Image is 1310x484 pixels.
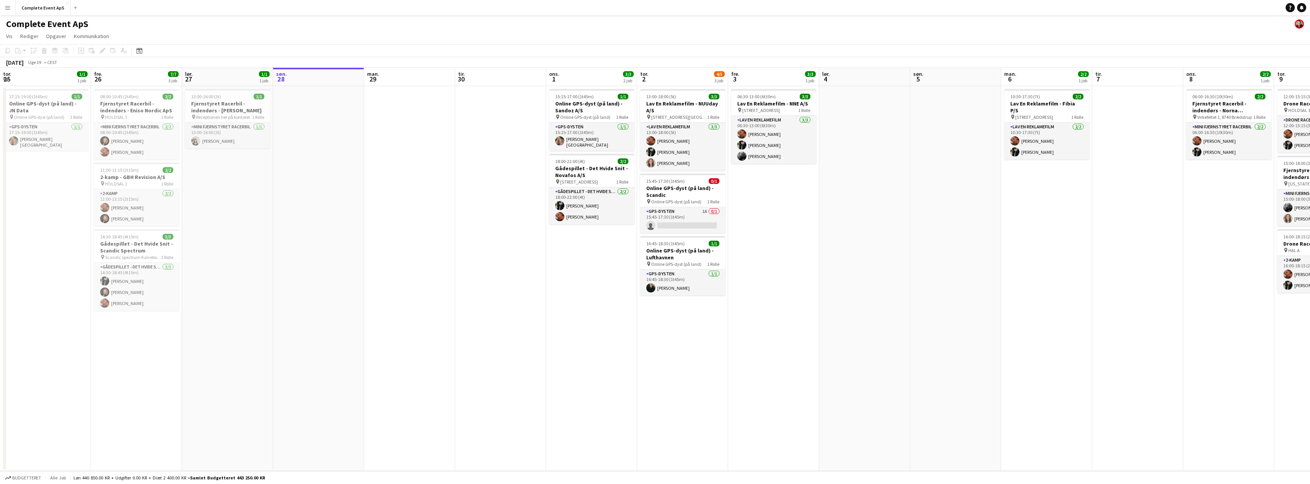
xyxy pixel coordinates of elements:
[731,89,816,164] app-job-card: 06:30-13:00 (6t30m)3/3Lav En Reklamefilm - NNE A/S [STREET_ADDRESS]1 RolleLav En Reklamefilm3/306...
[651,114,707,120] span: [STREET_ADDRESS][GEOGRAPHIC_DATA]
[640,174,725,233] app-job-card: 15:45-17:30 (1t45m)0/1Online GPS-dyst (på land) - Scandic Online GPS-dyst (på land)1 RolleGPS-dys...
[49,475,67,481] span: Alle job
[709,241,719,246] span: 1/1
[1095,70,1102,77] span: tir.
[367,70,379,77] span: man.
[3,123,88,151] app-card-role: GPS-dysten1/117:15-19:00 (1t45m)[PERSON_NAME][GEOGRAPHIC_DATA]
[707,199,719,204] span: 1 Rolle
[161,114,173,120] span: 1 Rolle
[252,114,264,120] span: 1 Rolle
[730,75,740,83] span: 3
[196,114,250,120] span: Receptionen her på kontoret
[709,94,719,99] span: 3/3
[94,229,179,311] app-job-card: 14:30-18:45 (4t15m)3/3Gådespillet - Det Hvide Snit - Scandic Spectrum Scandic spectrum Kalvebod B...
[4,474,42,482] button: Budgetteret
[1186,70,1197,77] span: ons.
[742,107,780,113] span: [STREET_ADDRESS]
[457,75,465,83] span: 30
[161,254,173,260] span: 1 Rolle
[651,261,701,267] span: Online GPS-dyst (på land)
[191,94,221,99] span: 13:00-16:00 (3t)
[646,241,685,246] span: 16:45-18:30 (1t45m)
[1253,114,1265,120] span: 1 Rolle
[651,199,701,204] span: Online GPS-dyst (på land)
[646,178,685,184] span: 15:45-17:30 (1t45m)
[640,70,649,77] span: tor.
[798,107,810,113] span: 1 Rolle
[105,114,127,120] span: HOLDSAL 1
[93,75,102,83] span: 26
[640,236,725,296] div: 16:45-18:30 (1t45m)1/1Online GPS-dyst (på land) - Lufthavnen Online GPS-dyst (på land)1 RolleGPS-...
[275,75,287,83] span: 28
[1192,94,1233,99] span: 06:00-16:30 (10t30m)
[94,89,179,160] div: 08:00-10:45 (2t45m)2/2Fjernstyret Racerbil - indendørs - Eniso Nordic ApS HOLDSAL 11 RolleMini Fj...
[94,240,179,254] h3: Gådespillet - Det Hvide Snit - Scandic Spectrum
[259,78,269,83] div: 1 job
[70,114,82,120] span: 1 Rolle
[94,70,102,77] span: fre.
[1071,114,1083,120] span: 1 Rolle
[709,178,719,184] span: 0/1
[800,94,810,99] span: 3/3
[366,75,379,83] span: 29
[1288,248,1300,253] span: HAL A
[623,78,633,83] div: 2 job
[276,70,287,77] span: søn.
[1004,70,1016,77] span: man.
[259,71,270,77] span: 1/1
[47,59,57,65] div: CEST
[163,94,173,99] span: 2/2
[94,189,179,226] app-card-role: 2-kamp2/211:00-13:15 (2t15m)[PERSON_NAME][PERSON_NAME]
[168,78,178,83] div: 3 job
[1010,94,1040,99] span: 10:30-17:30 (7t)
[1260,78,1270,83] div: 1 job
[43,31,69,41] a: Opgaver
[94,123,179,160] app-card-role: Mini Fjernstyret Racerbil2/208:00-10:45 (2t45m)[PERSON_NAME][PERSON_NAME]
[731,100,816,107] h3: Lav En Reklamefilm - NNE A/S
[618,94,628,99] span: 1/1
[549,187,634,224] app-card-role: Gådespillet - Det Hvide Snit2/218:00-22:00 (4t)[PERSON_NAME][PERSON_NAME]
[71,31,112,41] a: Kommunikation
[640,89,725,171] div: 13:00-18:00 (5t)3/3Lav En Reklamefilm - NUUday A/S [STREET_ADDRESS][GEOGRAPHIC_DATA]1 RolleLav En...
[640,207,725,233] app-card-role: GPS-dysten1A0/115:45-17:30 (1t45m)
[731,70,740,77] span: fre.
[77,71,88,77] span: 1/1
[163,234,173,240] span: 3/3
[714,71,725,77] span: 4/5
[1197,114,1252,120] span: Virkefeltet 1, 8740 Brædstrup
[549,165,634,179] h3: Gådespillet - Det Hvide Snit - Novafos A/S
[1186,123,1272,160] app-card-role: Mini Fjernstyret Racerbil2/206:00-16:30 (10t30m)[PERSON_NAME][PERSON_NAME]
[646,94,676,99] span: 13:00-18:00 (5t)
[105,181,127,187] span: HOLDSAL 1
[1004,123,1090,160] app-card-role: Lav En Reklamefilm2/210:30-17:30 (7t)[PERSON_NAME][PERSON_NAME]
[555,158,585,164] span: 18:00-22:00 (4t)
[1185,75,1197,83] span: 8
[1078,78,1088,83] div: 1 job
[549,100,634,114] h3: Online GPS-dyst (på land) - Sandoz A/S
[100,234,139,240] span: 14:30-18:45 (4t15m)
[6,33,13,40] span: Vis
[549,154,634,224] app-job-card: 18:00-22:00 (4t)2/2Gådespillet - Det Hvide Snit - Novafos A/S [STREET_ADDRESS]1 RolleGådespillet ...
[549,123,634,151] app-card-role: GPS-dysten1/115:15-17:00 (1t45m)[PERSON_NAME][GEOGRAPHIC_DATA]
[1004,100,1090,114] h3: Lav En Reklamefilm - Fibia P/S
[805,71,816,77] span: 3/3
[1255,94,1265,99] span: 2/2
[94,163,179,226] div: 11:00-13:15 (2t15m)2/22-kamp - GBH Revision A/S HOLDSAL 11 Rolle2-kamp2/211:00-13:15 (2t15m)[PERS...
[16,0,71,15] button: Complete Event ApS
[185,89,270,149] app-job-card: 13:00-16:00 (3t)1/1Fjernstyret Racerbil - indendørs - [PERSON_NAME] Receptionen her på kontoret1 ...
[190,475,265,481] span: Samlet budgetteret 443 250.00 KR
[185,100,270,114] h3: Fjernstyret Racerbil - indendørs - [PERSON_NAME]
[555,94,594,99] span: 15:15-17:00 (1t45m)
[1186,89,1272,160] app-job-card: 06:00-16:30 (10t30m)2/2Fjernstyret Racerbil - indendørs - Norna Playgrounds A/S Virkefeltet 1, 87...
[3,100,88,114] h3: Online GPS-dyst (på land) - JN Data
[74,33,109,40] span: Kommunikation
[616,179,628,185] span: 1 Rolle
[94,174,179,181] h3: 2-kamp - GBH Revision A/S
[737,94,776,99] span: 06:30-13:00 (6t30m)
[25,59,44,65] span: Uge 39
[20,33,38,40] span: Rediger
[46,33,66,40] span: Opgaver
